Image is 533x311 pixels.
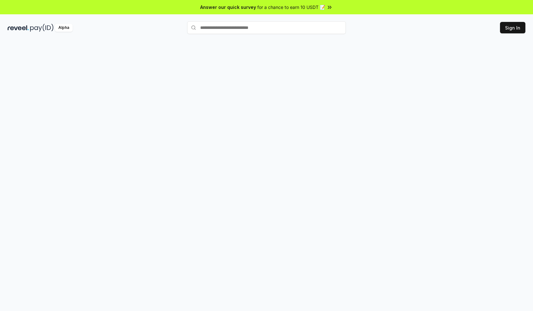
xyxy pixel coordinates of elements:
[257,4,325,10] span: for a chance to earn 10 USDT 📝
[55,24,73,32] div: Alpha
[500,22,525,33] button: Sign In
[8,24,29,32] img: reveel_dark
[30,24,54,32] img: pay_id
[200,4,256,10] span: Answer our quick survey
